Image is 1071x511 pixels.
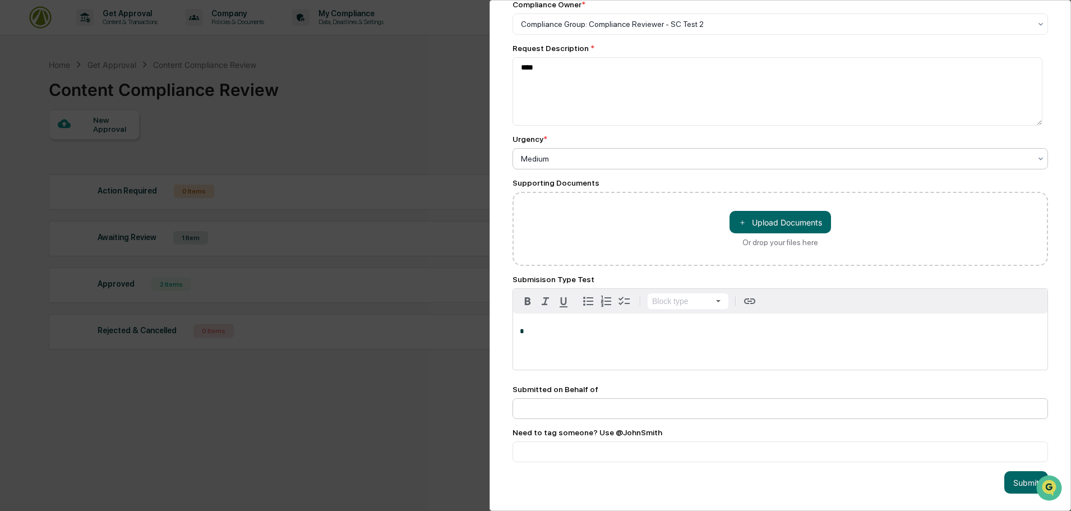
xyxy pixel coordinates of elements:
[730,211,831,233] button: Or drop your files here
[513,135,547,144] div: Urgency
[738,217,746,228] span: ＋
[11,142,20,151] div: 🖐️
[537,292,555,310] button: Italic
[742,238,818,247] div: Or drop your files here
[112,190,136,199] span: Pylon
[11,24,204,42] p: How can we help?
[93,141,139,153] span: Attestations
[7,158,75,178] a: 🔎Data Lookup
[22,163,71,174] span: Data Lookup
[648,293,728,309] button: Block type
[1004,471,1048,494] button: Submit
[38,97,142,106] div: We're available if you need us!
[77,137,144,157] a: 🗄️Attestations
[11,86,31,106] img: 1746055101610-c473b297-6a78-478c-a979-82029cc54cd1
[7,137,77,157] a: 🖐️Preclearance
[513,385,1048,394] div: Submitted on Behalf of
[79,190,136,199] a: Powered byPylon
[81,142,90,151] div: 🗄️
[519,292,537,310] button: Bold
[191,89,204,103] button: Start new chat
[513,275,1048,284] div: Submisison Type Test
[1035,474,1065,504] iframe: Open customer support
[513,428,1048,437] div: Need to tag someone? Use @JohnSmith
[11,164,20,173] div: 🔎
[513,44,1048,53] div: Request Description
[513,178,1048,187] div: Supporting Documents
[22,141,72,153] span: Preclearance
[555,292,573,310] button: Underline
[38,86,184,97] div: Start new chat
